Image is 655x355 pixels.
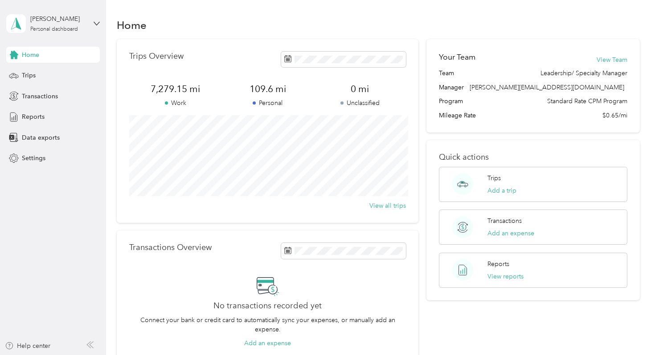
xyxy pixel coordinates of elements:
[129,315,406,334] p: Connect your bank or credit card to automatically sync your expenses, or manually add an expense.
[314,98,406,108] p: Unclassified
[487,229,534,238] button: Add an expense
[22,133,60,142] span: Data exports
[487,216,522,226] p: Transactions
[30,27,78,32] div: Personal dashboard
[439,97,463,106] span: Program
[22,153,45,163] span: Settings
[22,71,36,80] span: Trips
[487,259,509,269] p: Reports
[439,69,454,78] span: Team
[5,341,50,351] button: Help center
[540,69,627,78] span: Leadership/ Specialty Manager
[487,272,524,281] button: View reports
[470,84,624,91] span: [PERSON_NAME][EMAIL_ADDRESS][DOMAIN_NAME]
[213,301,322,311] h2: No transactions recorded yet
[22,92,58,101] span: Transactions
[547,97,627,106] span: Standard Rate CPM Program
[439,111,476,120] span: Mileage Rate
[605,305,655,355] iframe: Everlance-gr Chat Button Frame
[244,339,291,348] button: Add an expense
[117,20,147,30] h1: Home
[129,98,221,108] p: Work
[602,111,627,120] span: $0.65/mi
[369,201,406,210] button: View all trips
[30,14,86,24] div: [PERSON_NAME]
[129,83,221,95] span: 7,279.15 mi
[22,50,39,60] span: Home
[439,83,464,92] span: Manager
[487,173,501,183] p: Trips
[221,98,314,108] p: Personal
[439,153,627,162] p: Quick actions
[487,186,516,195] button: Add a trip
[22,112,45,121] span: Reports
[439,52,475,63] h2: Your Team
[221,83,314,95] span: 109.6 mi
[597,55,627,65] button: View Team
[129,52,184,61] p: Trips Overview
[314,83,406,95] span: 0 mi
[129,243,212,252] p: Transactions Overview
